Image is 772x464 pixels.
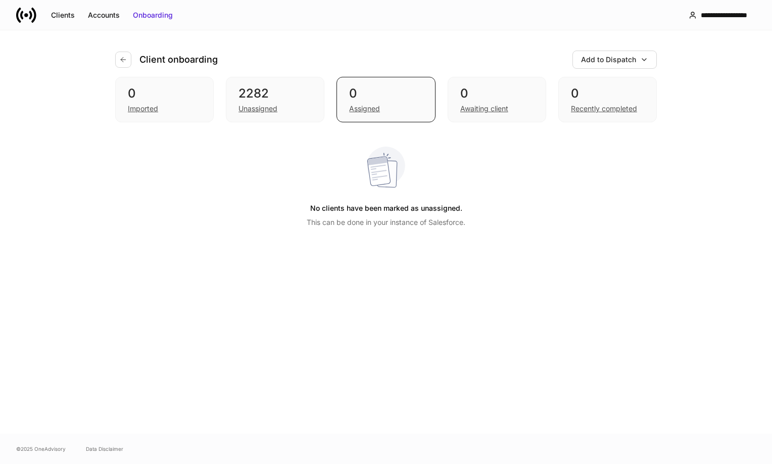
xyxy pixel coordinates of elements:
[128,104,158,114] div: Imported
[51,10,75,20] div: Clients
[88,10,120,20] div: Accounts
[460,104,508,114] div: Awaiting client
[16,445,66,453] span: © 2025 OneAdvisory
[126,7,179,23] button: Onboarding
[349,104,380,114] div: Assigned
[115,77,214,122] div: 0Imported
[44,7,81,23] button: Clients
[349,85,422,102] div: 0
[558,77,657,122] div: 0Recently completed
[81,7,126,23] button: Accounts
[238,85,312,102] div: 2282
[128,85,201,102] div: 0
[139,54,218,66] h4: Client onboarding
[581,55,636,65] div: Add to Dispatch
[133,10,173,20] div: Onboarding
[307,217,465,227] p: This can be done in your instance of Salesforce.
[571,104,637,114] div: Recently completed
[460,85,534,102] div: 0
[310,199,462,217] h5: No clients have been marked as unassigned.
[238,104,277,114] div: Unassigned
[336,77,435,122] div: 0Assigned
[572,51,657,69] button: Add to Dispatch
[571,85,644,102] div: 0
[226,77,324,122] div: 2282Unassigned
[86,445,123,453] a: Data Disclaimer
[448,77,546,122] div: 0Awaiting client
